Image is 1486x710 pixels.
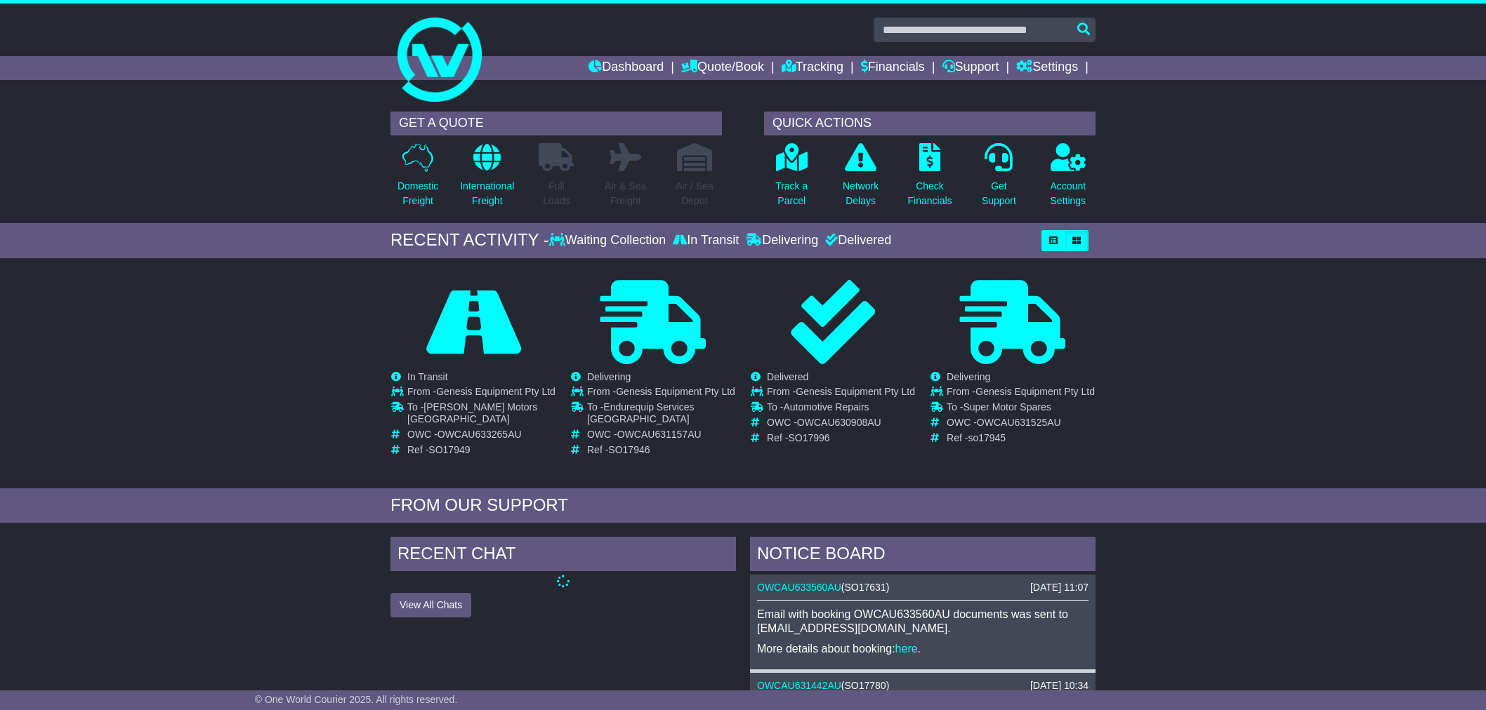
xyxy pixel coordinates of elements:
[587,386,735,401] td: From -
[459,142,515,216] a: InternationalFreight
[947,432,1095,444] td: Ref -
[390,112,722,135] div: GET A QUOTE
[822,233,891,248] div: Delivered
[742,233,822,248] div: Delivering
[587,401,735,429] td: To -
[757,680,1089,692] div: ( )
[981,142,1017,216] a: GetSupport
[428,444,470,455] span: SO17949
[438,429,522,440] span: OWCAU633265AU
[587,444,735,456] td: Ref -
[255,694,458,705] span: © One World Courier 2025. All rights reserved.
[947,371,990,382] span: Delivering
[842,142,879,216] a: NetworkDelays
[963,401,1051,413] span: Super Motor Spares
[757,680,841,691] a: OWCAU631442AU
[669,233,742,248] div: In Transit
[783,401,869,413] span: Automotive Repairs
[843,179,879,208] p: Network Delays
[982,179,1016,208] p: Get Support
[796,386,915,397] span: Genesis Equipment Pty Ltd
[757,608,1089,634] p: Email with booking OWCAU633560AU documents was sent to [EMAIL_ADDRESS][DOMAIN_NAME].
[757,642,1089,655] p: More details about booking: .
[908,179,952,208] p: Check Financials
[407,401,555,429] td: To -
[589,56,664,80] a: Dashboard
[1030,680,1089,692] div: [DATE] 10:34
[676,179,714,208] p: Air / Sea Depot
[845,582,886,593] span: SO17631
[397,179,438,208] p: Domestic Freight
[767,401,915,417] td: To -
[616,386,735,397] span: Genesis Equipment Pty Ltd
[757,582,1089,594] div: ( )
[767,417,915,432] td: OWC -
[587,401,695,424] span: Endurequip Services [GEOGRAPHIC_DATA]
[750,537,1096,575] div: NOTICE BOARD
[407,444,555,456] td: Ref -
[539,179,574,208] p: Full Loads
[617,429,702,440] span: OWCAU631157AU
[390,593,471,617] button: View All Chats
[947,401,1095,417] td: To -
[390,495,1096,516] div: FROM OUR SUPPORT
[397,142,439,216] a: DomesticFreight
[947,386,1095,401] td: From -
[407,401,537,424] span: [PERSON_NAME] Motors [GEOGRAPHIC_DATA]
[775,179,808,208] p: Track a Parcel
[767,386,915,401] td: From -
[1050,142,1087,216] a: AccountSettings
[390,537,736,575] div: RECENT CHAT
[767,371,808,382] span: Delivered
[767,432,915,444] td: Ref -
[975,386,1095,397] span: Genesis Equipment Pty Ltd
[947,417,1095,432] td: OWC -
[549,233,669,248] div: Waiting Collection
[757,582,841,593] a: OWCAU633560AU
[861,56,925,80] a: Financials
[788,432,829,443] span: SO17996
[1030,582,1089,594] div: [DATE] 11:07
[407,371,448,382] span: In Transit
[407,429,555,444] td: OWC -
[782,56,843,80] a: Tracking
[797,417,881,428] span: OWCAU630908AU
[775,142,808,216] a: Track aParcel
[845,680,886,691] span: SO17780
[587,429,735,444] td: OWC -
[764,112,1096,135] div: QUICK ACTIONS
[407,386,555,401] td: From -
[1016,56,1078,80] a: Settings
[605,179,646,208] p: Air & Sea Freight
[942,56,999,80] a: Support
[1051,179,1086,208] p: Account Settings
[895,643,918,655] a: here
[977,417,1061,428] span: OWCAU631525AU
[460,179,514,208] p: International Freight
[587,371,631,382] span: Delivering
[907,142,953,216] a: CheckFinancials
[608,444,650,455] span: SO17946
[436,386,555,397] span: Genesis Equipment Pty Ltd
[390,230,549,250] div: RECENT ACTIVITY -
[681,56,764,80] a: Quote/Book
[968,432,1006,443] span: so17945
